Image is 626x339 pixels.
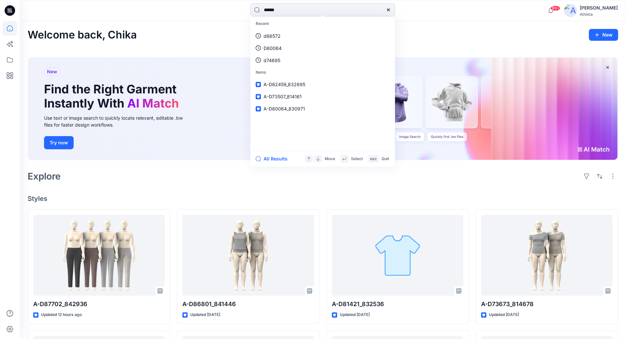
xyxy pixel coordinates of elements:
[332,215,463,296] a: A-D81421_832536
[489,311,519,318] p: Updated [DATE]
[44,82,182,110] h1: Find the Right Garment Instantly With
[580,4,618,12] div: [PERSON_NAME]
[264,33,281,39] p: d86572
[264,94,302,99] span: A-D73507_814161
[127,96,179,110] span: AI Match
[41,311,82,318] p: Updated 12 hours ago
[264,82,305,87] span: A-D82459_832695
[44,136,74,149] button: Try now
[252,66,394,79] p: Items
[351,156,363,162] p: Select
[589,29,618,41] button: New
[252,18,394,30] p: Recent
[252,103,394,115] a: A-D80064_830971
[252,42,394,54] a: D80064
[481,300,613,309] p: A-D73673_814678
[252,30,394,42] a: d86572
[564,4,577,17] img: avatar
[252,90,394,103] a: A-D73507_814161
[33,300,165,309] p: A-D87702_842936
[550,6,560,11] span: 99+
[28,171,61,182] h2: Explore
[264,106,305,111] span: A-D80064_830971
[182,215,314,296] a: A-D86801_841446
[252,54,394,66] a: d74695
[252,78,394,90] a: A-D82459_832695
[481,215,613,296] a: A-D73673_814678
[28,29,137,41] h2: Welcome back, Chika
[264,45,282,52] p: D80064
[332,300,463,309] p: A-D81421_832536
[33,215,165,296] a: A-D87702_842936
[190,311,220,318] p: Updated [DATE]
[47,68,57,76] span: New
[44,114,192,128] div: Use text or image search to quickly locate relevant, editable .bw files for faster design workflows.
[28,195,618,203] h4: Styles
[325,156,335,162] p: Move
[182,300,314,309] p: A-D86801_841446
[382,156,389,162] p: Quit
[370,156,377,162] p: esc
[256,155,292,163] button: All Results
[340,311,370,318] p: Updated [DATE]
[264,57,280,64] p: d74695
[580,12,618,17] div: Athleta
